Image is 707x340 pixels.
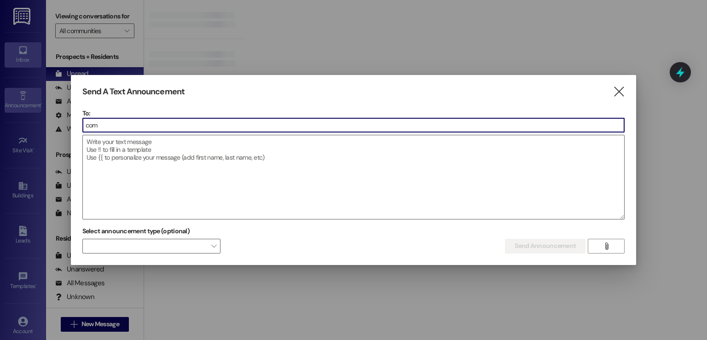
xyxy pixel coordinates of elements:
[613,87,625,97] i: 
[82,109,625,118] p: To:
[603,242,610,250] i: 
[505,239,585,254] button: Send Announcement
[82,86,185,97] h3: Send A Text Announcement
[82,224,190,238] label: Select announcement type (optional)
[515,241,576,251] span: Send Announcement
[83,118,625,132] input: Type to select the units, buildings, or communities you want to message. (e.g. 'Unit 1A', 'Buildi...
